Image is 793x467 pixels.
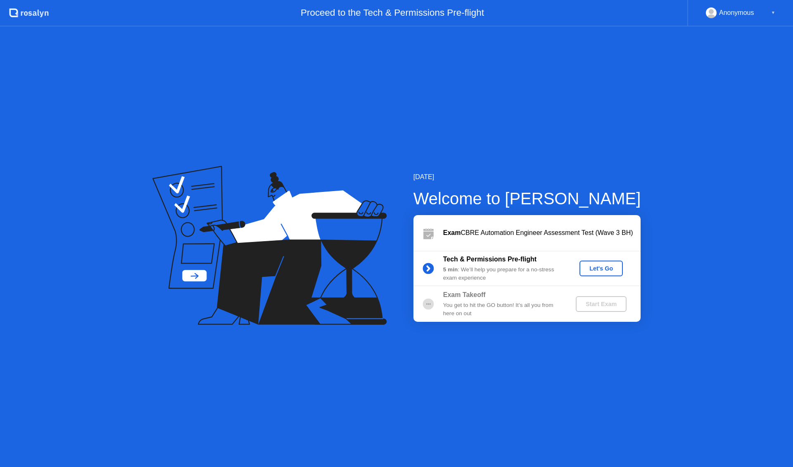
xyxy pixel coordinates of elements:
div: Let's Go [583,265,620,272]
b: Tech & Permissions Pre-flight [443,256,537,263]
div: : We’ll help you prepare for a no-stress exam experience [443,266,562,283]
div: Start Exam [579,301,623,307]
div: You get to hit the GO button! It’s all you from here on out [443,301,562,318]
div: Welcome to [PERSON_NAME] [413,186,641,211]
b: Exam Takeoff [443,291,486,298]
b: Exam [443,229,461,236]
div: ▼ [771,7,775,18]
div: [DATE] [413,172,641,182]
div: CBRE Automation Engineer Assessment Test (Wave 3 BH) [443,228,641,238]
button: Start Exam [576,296,627,312]
button: Let's Go [579,261,623,276]
b: 5 min [443,266,458,273]
div: Anonymous [719,7,754,18]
